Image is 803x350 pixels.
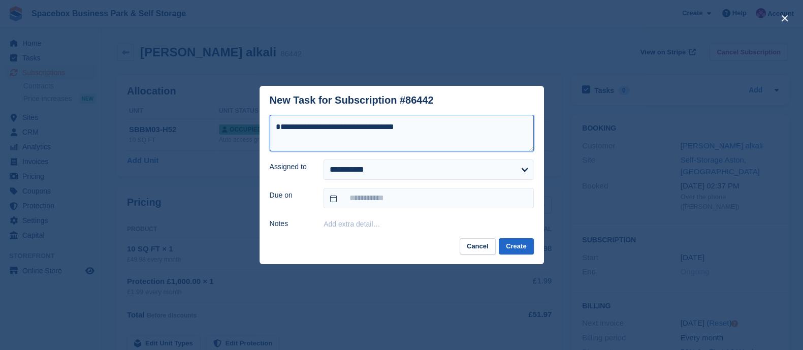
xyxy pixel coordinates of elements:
label: Due on [270,190,312,201]
button: close [777,10,793,26]
button: Cancel [460,238,496,255]
button: Create [499,238,533,255]
label: Notes [270,218,312,229]
div: New Task for Subscription #86442 [270,94,434,106]
label: Assigned to [270,162,312,172]
button: Add extra detail… [324,220,380,228]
